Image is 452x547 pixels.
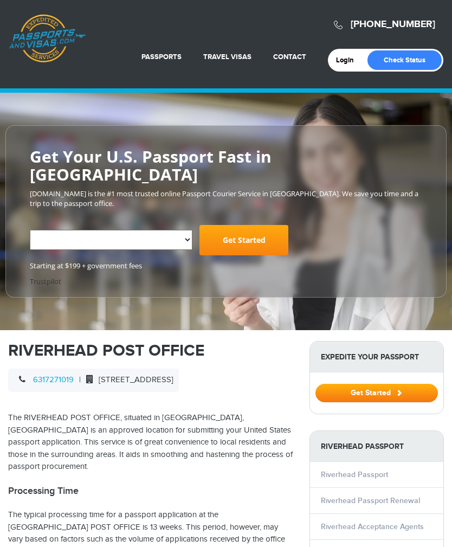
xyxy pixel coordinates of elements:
h2: Processing Time [8,485,293,497]
span: [STREET_ADDRESS] [81,375,173,384]
p: The RIVERHEAD POST OFFICE, situated in [GEOGRAPHIC_DATA], [GEOGRAPHIC_DATA] is an approved locati... [8,412,293,473]
a: Login [336,56,361,65]
a: Riverhead Acceptance Agents [321,522,424,531]
strong: Expedite Your Passport [310,342,443,372]
a: Riverhead Passport [321,470,388,479]
a: Passports [141,53,182,61]
a: [PHONE_NUMBER] [351,18,435,30]
a: Travel Visas [203,53,251,61]
h1: RIVERHEAD POST OFFICE [8,341,293,361]
a: Get Started [199,225,288,255]
a: Check Status [367,50,442,70]
p: [DOMAIN_NAME] is the #1 most trusted online Passport Courier Service in [GEOGRAPHIC_DATA]. We sav... [30,189,422,209]
span: Starting at $199 + government fees [30,261,422,271]
button: Get Started [315,384,438,402]
a: Get Started [315,388,438,397]
div: | [8,369,179,392]
h2: Get Your U.S. Passport Fast in [GEOGRAPHIC_DATA] [30,147,422,183]
a: Contact [273,53,306,61]
a: Trustpilot [30,276,61,286]
a: 6317271019 [33,375,74,384]
a: Passports & [DOMAIN_NAME] [9,14,86,63]
a: Riverhead Passport Renewal [321,496,420,505]
strong: Riverhead Passport [310,431,443,462]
